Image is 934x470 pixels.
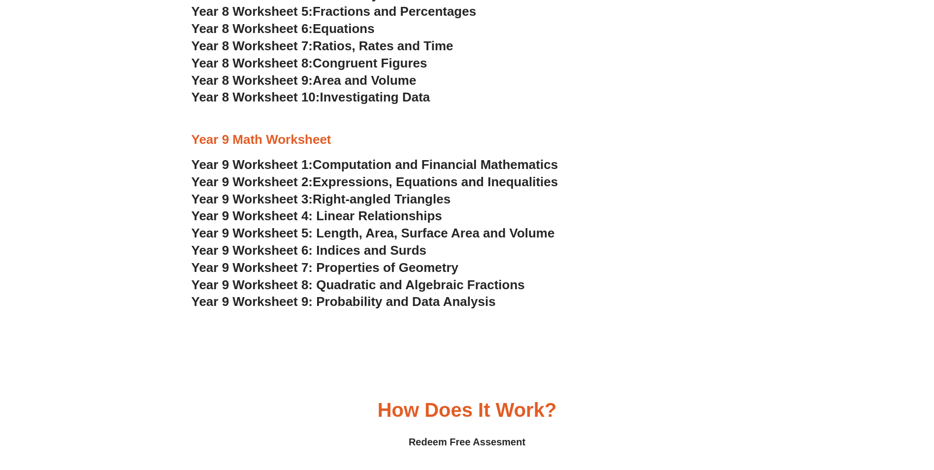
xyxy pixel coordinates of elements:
a: Year 9 Worksheet 5: Length, Area, Surface Area and Volume [192,226,555,240]
a: Year 8 Worksheet 10:Investigating Data [192,90,430,104]
span: Year 8 Worksheet 8: [192,56,313,70]
span: Equations [313,21,375,36]
a: Year 8 Worksheet 6:Equations [192,21,375,36]
a: Year 9 Worksheet 1:Computation and Financial Mathematics [192,157,558,172]
span: Ratios, Rates and Time [313,38,453,53]
h3: How Does it Work? [378,400,557,420]
span: Year 9 Worksheet 3: [192,192,313,206]
a: Year 8 Worksheet 8:Congruent Figures [192,56,427,70]
a: Year 9 Worksheet 3:Right-angled Triangles [192,192,451,206]
a: Year 9 Worksheet 2:Expressions, Equations and Inequalities [192,174,558,189]
span: Year 9 Worksheet 1: [192,157,313,172]
a: Year 8 Worksheet 7:Ratios, Rates and Time [192,38,453,53]
span: Congruent Figures [313,56,427,70]
span: Year 8 Worksheet 5: [192,4,313,19]
span: Investigating Data [320,90,430,104]
span: Year 9 Worksheet 2: [192,174,313,189]
a: Year 9 Worksheet 6: Indices and Surds [192,243,427,258]
span: Right-angled Triangles [313,192,451,206]
span: Area and Volume [313,73,416,88]
span: Computation and Financial Mathematics [313,157,558,172]
a: Year 9 Worksheet 7: Properties of Geometry [192,260,459,275]
span: Year 8 Worksheet 6: [192,21,313,36]
h3: Year 9 Math Worksheet [192,132,743,148]
a: Year 8 Worksheet 5:Fractions and Percentages [192,4,477,19]
span: Year 8 Worksheet 7: [192,38,313,53]
a: Year 9 Worksheet 4: Linear Relationships [192,208,442,223]
a: Year 9 Worksheet 9: Probability and Data Analysis [192,294,496,309]
a: Year 8 Worksheet 9:Area and Volume [192,73,417,88]
span: Year 8 Worksheet 10: [192,90,320,104]
h4: Redeem Free Assesment [73,435,861,450]
a: Year 9 Worksheet 8: Quadratic and Algebraic Fractions [192,277,525,292]
span: Fractions and Percentages [313,4,476,19]
span: Expressions, Equations and Inequalities [313,174,558,189]
span: Year 8 Worksheet 9: [192,73,313,88]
